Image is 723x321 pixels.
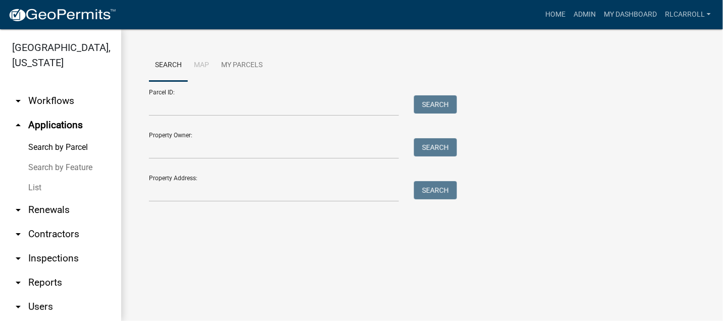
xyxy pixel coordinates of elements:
a: Home [541,5,570,24]
i: arrow_drop_down [12,95,24,107]
i: arrow_drop_down [12,228,24,240]
a: Admin [570,5,600,24]
a: My Dashboard [600,5,661,24]
i: arrow_drop_up [12,119,24,131]
i: arrow_drop_down [12,252,24,264]
a: Search [149,49,188,82]
a: My Parcels [215,49,269,82]
i: arrow_drop_down [12,204,24,216]
button: Search [414,181,457,199]
button: Search [414,95,457,114]
i: arrow_drop_down [12,301,24,313]
i: arrow_drop_down [12,277,24,289]
button: Search [414,138,457,156]
a: RLcarroll [661,5,715,24]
